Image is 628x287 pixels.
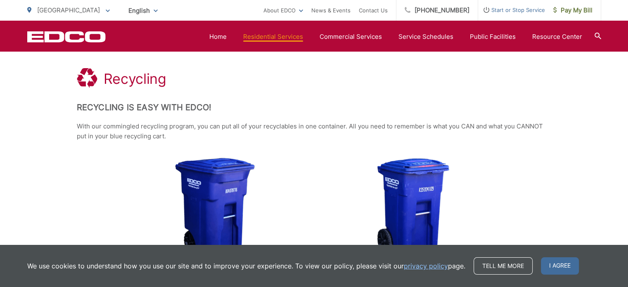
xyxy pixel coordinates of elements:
[77,102,552,112] h2: Recycling is Easy with EDCO!
[404,261,448,271] a: privacy policy
[175,158,255,265] img: cart-recycling-64.png
[398,32,453,42] a: Service Schedules
[27,261,465,271] p: We use cookies to understand how you use our site and to improve your experience. To view our pol...
[37,6,100,14] span: [GEOGRAPHIC_DATA]
[474,257,533,275] a: Tell me more
[209,32,227,42] a: Home
[541,257,579,275] span: I agree
[27,31,106,43] a: EDCD logo. Return to the homepage.
[532,32,582,42] a: Resource Center
[377,158,450,265] img: cart-recycling-32.png
[122,3,164,18] span: English
[104,71,166,87] h1: Recycling
[77,121,552,141] p: With our commingled recycling program, you can put all of your recyclables in one container. All ...
[243,32,303,42] a: Residential Services
[470,32,516,42] a: Public Facilities
[263,5,303,15] a: About EDCO
[311,5,351,15] a: News & Events
[553,5,592,15] span: Pay My Bill
[359,5,388,15] a: Contact Us
[320,32,382,42] a: Commercial Services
